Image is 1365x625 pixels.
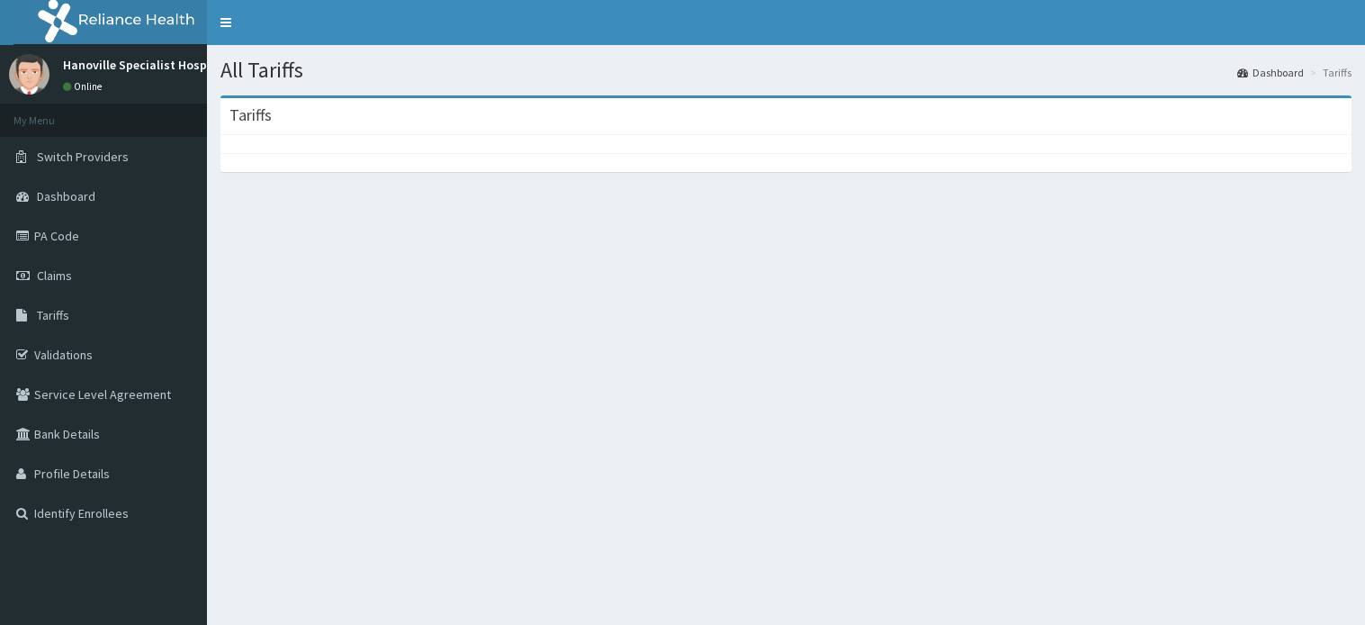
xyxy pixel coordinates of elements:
[9,54,49,95] img: User Image
[1306,65,1352,80] li: Tariffs
[37,267,72,284] span: Claims
[63,59,227,71] p: Hanoville Specialist Hospital
[1237,65,1304,80] a: Dashboard
[37,188,95,204] span: Dashboard
[229,107,272,123] h3: Tariffs
[37,149,129,165] span: Switch Providers
[37,307,69,323] span: Tariffs
[63,80,106,93] a: Online
[220,59,1352,82] h1: All Tariffs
